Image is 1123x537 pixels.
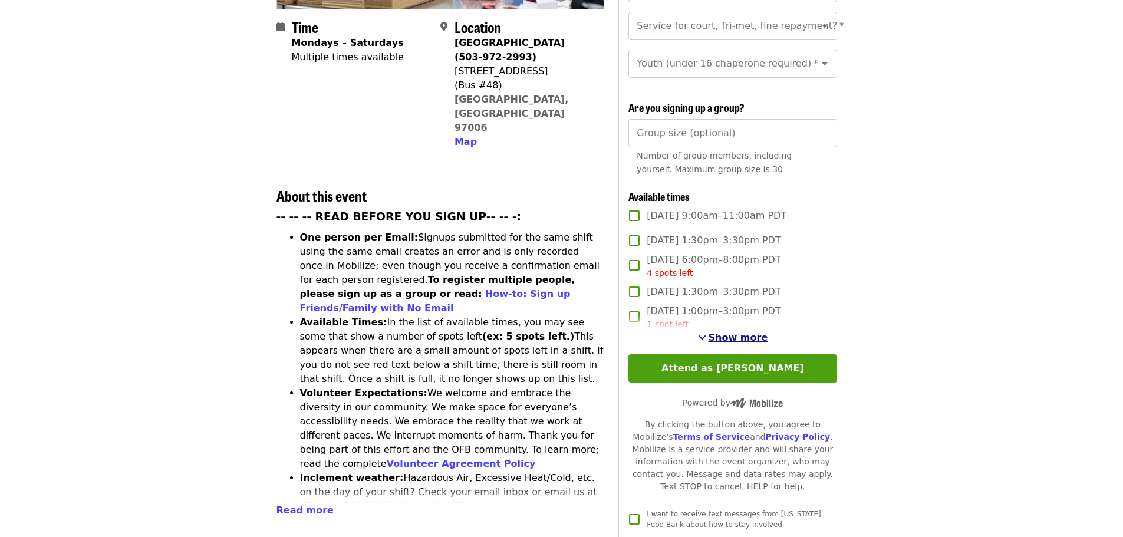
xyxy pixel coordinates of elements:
[647,209,786,223] span: [DATE] 9:00am–11:00am PDT
[683,398,783,407] span: Powered by
[292,50,404,64] div: Multiple times available
[816,18,833,34] button: Open
[647,285,780,299] span: [DATE] 1:30pm–3:30pm PDT
[276,185,367,206] span: About this event
[647,233,780,248] span: [DATE] 1:30pm–3:30pm PDT
[628,189,690,204] span: Available times
[637,151,792,174] span: Number of group members, including yourself. Maximum group size is 30
[300,317,387,328] strong: Available Times:
[292,17,318,37] span: Time
[730,398,783,408] img: Powered by Mobilize
[455,94,569,133] a: [GEOGRAPHIC_DATA], [GEOGRAPHIC_DATA] 97006
[300,274,575,299] strong: To register multiple people, please sign up as a group or read:
[300,387,428,398] strong: Volunteer Expectations:
[276,210,522,223] strong: -- -- -- READ BEFORE YOU SIGN UP-- -- -:
[482,331,574,342] strong: (ex: 5 spots left.)
[455,17,501,37] span: Location
[698,331,768,345] button: See more timeslots
[455,135,477,149] button: Map
[300,472,404,483] strong: Inclement weather:
[647,510,821,529] span: I want to receive text messages from [US_STATE] Food Bank about how to stay involved.
[709,332,768,343] span: Show more
[300,232,419,243] strong: One person per Email:
[647,304,780,331] span: [DATE] 1:00pm–3:00pm PDT
[647,319,689,329] span: 1 spot left
[455,136,477,147] span: Map
[300,230,605,315] li: Signups submitted for the same shift using the same email creates an error and is only recorded o...
[276,505,334,516] span: Read more
[276,21,285,32] i: calendar icon
[292,37,404,48] strong: Mondays – Saturdays
[300,288,571,314] a: How-to: Sign up Friends/Family with No Email
[300,315,605,386] li: In the list of available times, you may see some that show a number of spots left This appears wh...
[276,503,334,518] button: Read more
[628,354,837,383] button: Attend as [PERSON_NAME]
[628,119,837,147] input: [object Object]
[387,458,536,469] a: Volunteer Agreement Policy
[455,64,595,78] div: [STREET_ADDRESS]
[440,21,447,32] i: map-marker-alt icon
[673,432,750,442] a: Terms of Service
[455,78,595,93] div: (Bus #48)
[647,253,780,279] span: [DATE] 6:00pm–8:00pm PDT
[647,268,693,278] span: 4 spots left
[628,100,745,115] span: Are you signing up a group?
[455,37,565,62] strong: [GEOGRAPHIC_DATA] (503-972-2993)
[765,432,830,442] a: Privacy Policy
[816,55,833,72] button: Open
[628,419,837,493] div: By clicking the button above, you agree to Mobilize's and . Mobilize is a service provider and wi...
[300,386,605,471] li: We welcome and embrace the diversity in our community. We make space for everyone’s accessibility...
